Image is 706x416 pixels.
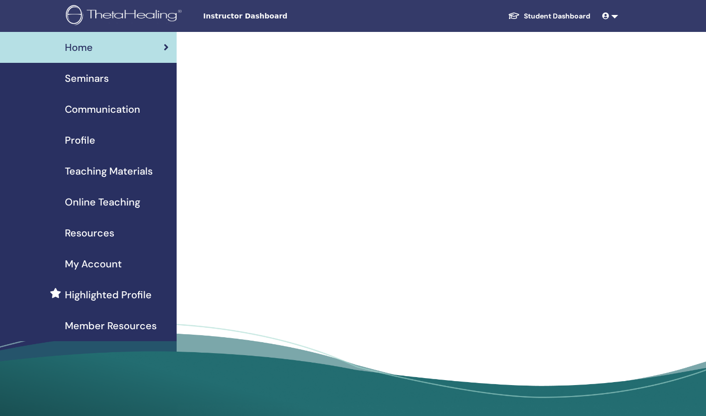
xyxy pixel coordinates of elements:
[65,40,93,55] span: Home
[500,7,598,25] a: Student Dashboard
[65,102,140,117] span: Communication
[65,225,114,240] span: Resources
[65,318,157,333] span: Member Resources
[508,11,520,20] img: graduation-cap-white.svg
[65,164,153,179] span: Teaching Materials
[65,195,140,209] span: Online Teaching
[65,133,95,148] span: Profile
[65,256,122,271] span: My Account
[65,287,152,302] span: Highlighted Profile
[203,11,353,21] span: Instructor Dashboard
[65,71,109,86] span: Seminars
[66,5,185,27] img: logo.png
